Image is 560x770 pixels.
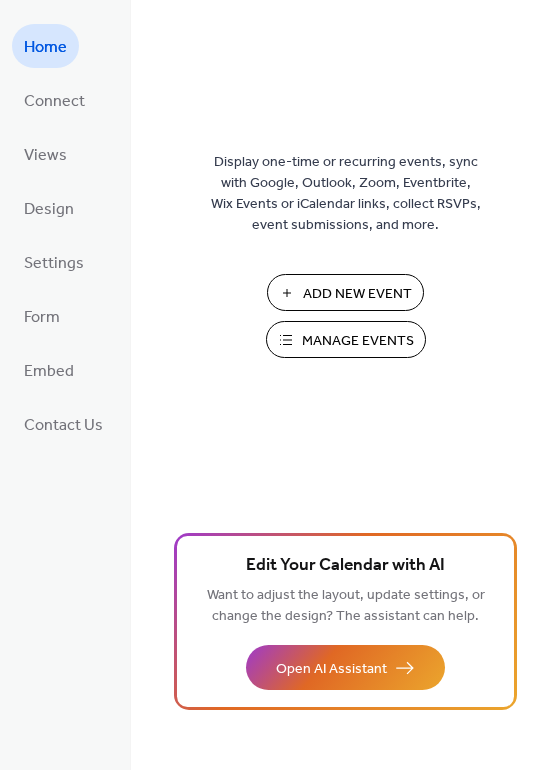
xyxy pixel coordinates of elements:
a: Views [12,132,79,176]
a: Connect [12,78,97,122]
span: Display one-time or recurring events, sync with Google, Outlook, Zoom, Eventbrite, Wix Events or ... [211,152,481,236]
span: Views [24,140,67,172]
button: Manage Events [266,321,426,358]
span: Design [24,194,74,226]
button: Add New Event [267,274,424,311]
a: Embed [12,348,86,392]
span: Home [24,32,67,64]
span: Add New Event [303,284,412,305]
span: Form [24,302,60,334]
a: Form [12,294,72,338]
button: Open AI Assistant [246,645,445,690]
span: Contact Us [24,410,103,442]
span: Edit Your Calendar with AI [246,552,445,580]
span: Embed [24,356,74,388]
span: Settings [24,248,84,280]
a: Settings [12,240,96,284]
a: Home [12,24,79,68]
span: Open AI Assistant [276,659,387,680]
span: Manage Events [302,331,414,352]
a: Contact Us [12,402,115,446]
a: Design [12,186,86,230]
span: Want to adjust the layout, update settings, or change the design? The assistant can help. [207,582,485,630]
span: Connect [24,86,85,118]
